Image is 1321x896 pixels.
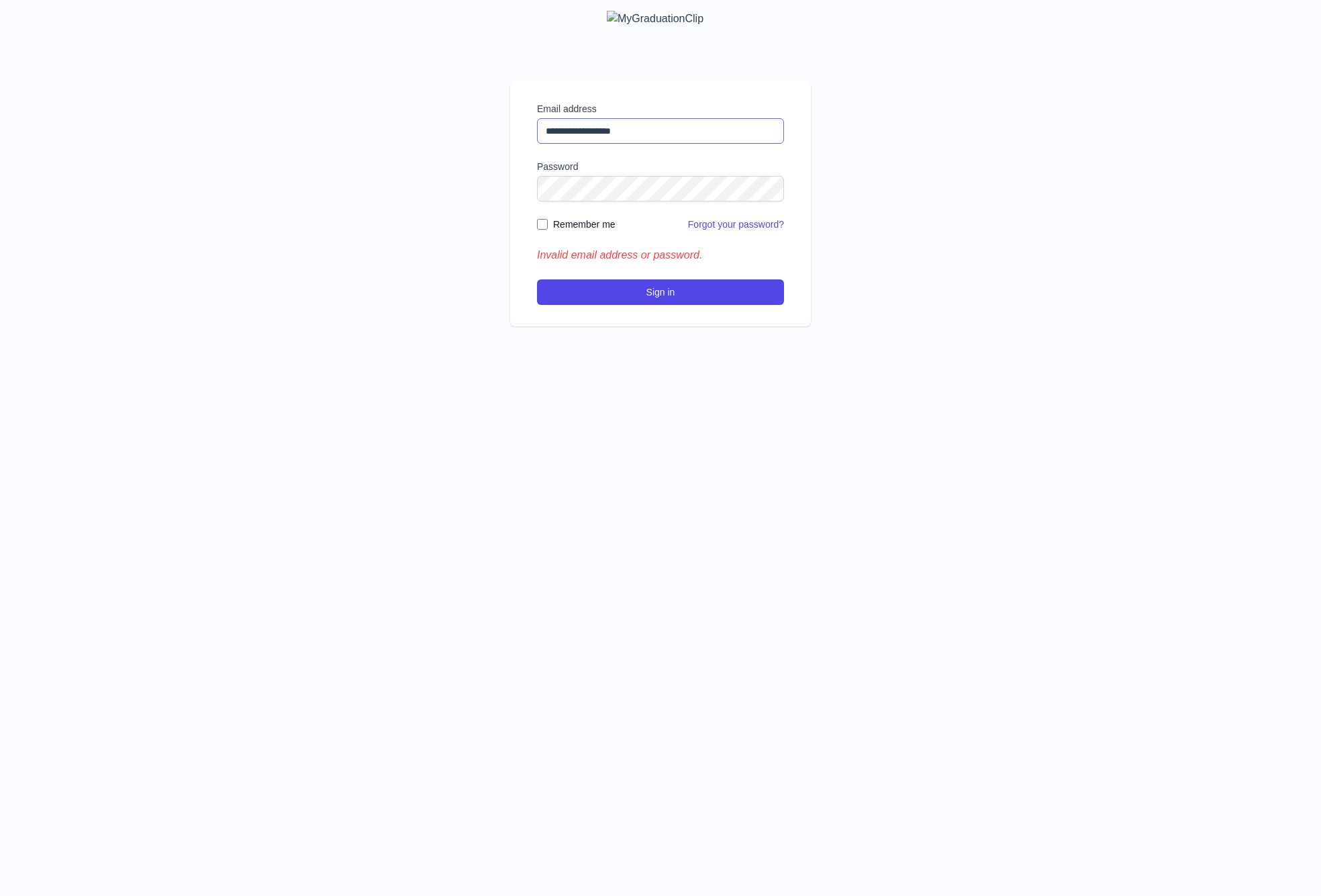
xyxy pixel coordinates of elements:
[553,218,616,231] label: Remember me
[537,247,784,263] p: Invalid email address or password.
[537,279,784,305] button: Sign in
[537,102,784,116] label: Email address
[688,219,784,230] a: Forgot your password?
[607,11,714,27] img: MyGraduationClip
[537,160,784,173] label: Password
